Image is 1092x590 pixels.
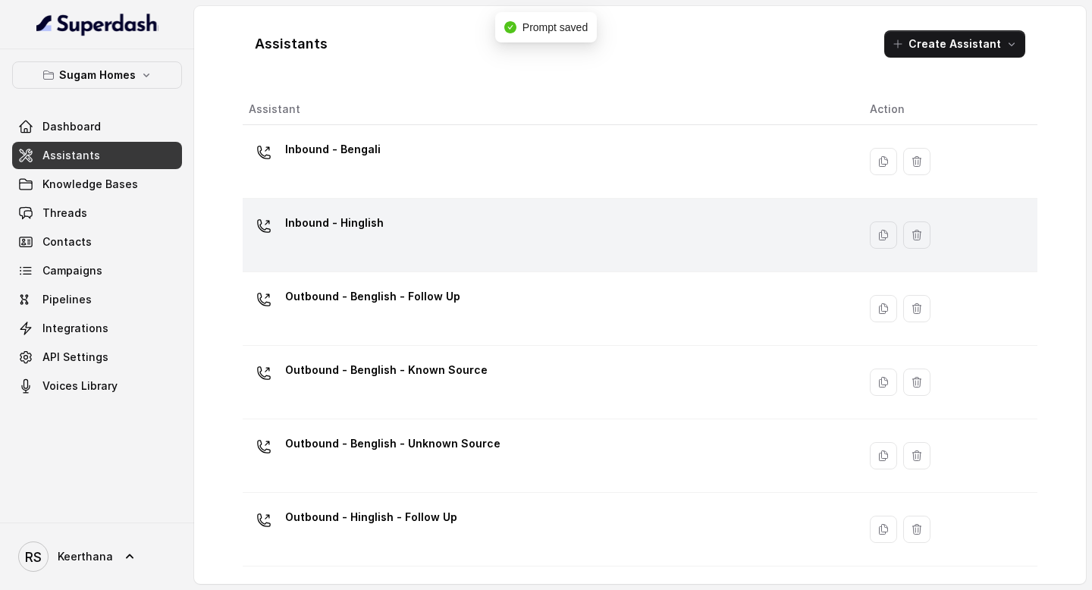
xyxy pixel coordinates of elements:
[12,171,182,198] a: Knowledge Bases
[42,206,87,221] span: Threads
[59,66,136,84] p: Sugam Homes
[58,549,113,564] span: Keerthana
[12,372,182,400] a: Voices Library
[285,505,457,529] p: Outbound - Hinglish - Follow Up
[285,137,381,162] p: Inbound - Bengali
[285,358,488,382] p: Outbound - Benglish - Known Source
[42,119,101,134] span: Dashboard
[12,113,182,140] a: Dashboard
[42,263,102,278] span: Campaigns
[285,284,460,309] p: Outbound - Benglish - Follow Up
[884,30,1025,58] button: Create Assistant
[12,535,182,578] a: Keerthana
[504,21,516,33] span: check-circle
[42,350,108,365] span: API Settings
[42,148,100,163] span: Assistants
[12,257,182,284] a: Campaigns
[42,321,108,336] span: Integrations
[12,315,182,342] a: Integrations
[243,94,858,125] th: Assistant
[36,12,158,36] img: light.svg
[522,21,588,33] span: Prompt saved
[42,292,92,307] span: Pipelines
[285,432,500,456] p: Outbound - Benglish - Unknown Source
[12,199,182,227] a: Threads
[25,549,42,565] text: RS
[285,211,384,235] p: Inbound - Hinglish
[42,234,92,249] span: Contacts
[12,344,182,371] a: API Settings
[12,286,182,313] a: Pipelines
[255,32,328,56] h1: Assistants
[42,177,138,192] span: Knowledge Bases
[12,142,182,169] a: Assistants
[858,94,1037,125] th: Action
[12,61,182,89] button: Sugam Homes
[12,228,182,256] a: Contacts
[42,378,118,394] span: Voices Library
